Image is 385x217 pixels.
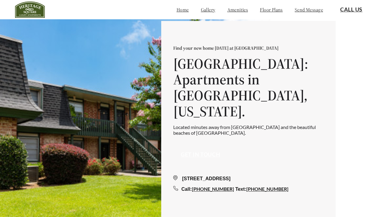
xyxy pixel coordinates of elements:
a: floor plans [260,7,283,13]
img: heritage_square_logo.jpg [15,2,45,18]
a: send message [295,7,323,13]
a: home [177,7,189,13]
a: [PHONE_NUMBER] [192,186,234,192]
p: Find your new home [DATE] at [GEOGRAPHIC_DATA] [173,45,324,51]
a: Call Us [340,6,362,13]
h1: [GEOGRAPHIC_DATA]: Apartments in [GEOGRAPHIC_DATA], [US_STATE]. [173,56,324,119]
a: [PHONE_NUMBER] [246,186,288,192]
a: amenities [227,7,248,13]
div: [STREET_ADDRESS] [173,175,324,182]
p: Located minutes away from [GEOGRAPHIC_DATA] and the beautiful beaches of [GEOGRAPHIC_DATA]. [173,124,324,136]
a: Get in touch [181,152,220,158]
button: Call Us [333,3,370,17]
a: gallery [201,7,215,13]
button: Get in touch [173,148,228,162]
span: Call: [181,187,192,192]
span: Text: [235,187,246,192]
